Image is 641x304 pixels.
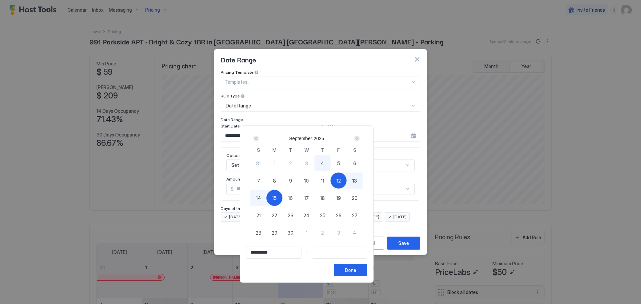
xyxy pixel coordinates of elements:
[303,212,309,219] span: 24
[352,195,358,202] span: 20
[272,229,277,236] span: 29
[246,247,301,258] input: Input Field
[312,247,367,258] input: Input Field
[347,207,363,223] button: 27
[304,146,309,154] span: W
[288,212,293,219] span: 23
[314,155,331,171] button: 4
[306,229,307,236] span: 1
[256,160,261,167] span: 31
[345,267,356,274] div: Done
[347,173,363,189] button: 13
[266,225,282,241] button: 29
[256,229,261,236] span: 28
[305,160,308,167] span: 3
[252,134,261,142] button: Prev
[353,160,356,167] span: 6
[256,212,261,219] span: 21
[273,177,276,184] span: 8
[320,195,325,202] span: 18
[272,195,277,202] span: 15
[321,160,324,167] span: 4
[334,264,367,276] button: Done
[353,146,356,154] span: S
[250,155,266,171] button: 31
[314,190,331,206] button: 18
[288,195,293,202] span: 16
[266,155,282,171] button: 1
[272,212,277,219] span: 22
[256,195,261,202] span: 14
[347,190,363,206] button: 20
[266,190,282,206] button: 15
[298,190,314,206] button: 17
[289,177,292,184] span: 9
[320,212,326,219] span: 25
[274,160,275,167] span: 1
[304,177,309,184] span: 10
[337,160,340,167] span: 5
[289,136,312,141] button: September
[250,190,266,206] button: 14
[352,177,357,184] span: 13
[314,136,324,141] button: 2025
[282,173,298,189] button: 9
[298,207,314,223] button: 24
[331,155,347,171] button: 5
[321,146,324,154] span: T
[347,155,363,171] button: 6
[336,212,342,219] span: 26
[289,146,292,154] span: T
[287,229,293,236] span: 30
[314,225,331,241] button: 2
[282,155,298,171] button: 2
[266,173,282,189] button: 8
[298,225,314,241] button: 1
[282,190,298,206] button: 16
[321,229,324,236] span: 2
[352,212,358,219] span: 27
[314,207,331,223] button: 25
[257,146,260,154] span: S
[336,195,341,202] span: 19
[314,173,331,189] button: 11
[305,250,308,256] span: -
[331,225,347,241] button: 3
[331,173,347,189] button: 12
[250,225,266,241] button: 28
[266,207,282,223] button: 22
[304,195,309,202] span: 17
[272,146,276,154] span: M
[298,155,314,171] button: 3
[282,207,298,223] button: 23
[289,160,292,167] span: 2
[250,173,266,189] button: 7
[347,225,363,241] button: 4
[257,177,260,184] span: 7
[353,229,356,236] span: 4
[331,207,347,223] button: 26
[337,177,341,184] span: 12
[298,173,314,189] button: 10
[331,190,347,206] button: 19
[321,177,324,184] span: 11
[337,146,340,154] span: F
[282,225,298,241] button: 30
[250,207,266,223] button: 21
[352,134,361,142] button: Next
[337,229,340,236] span: 3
